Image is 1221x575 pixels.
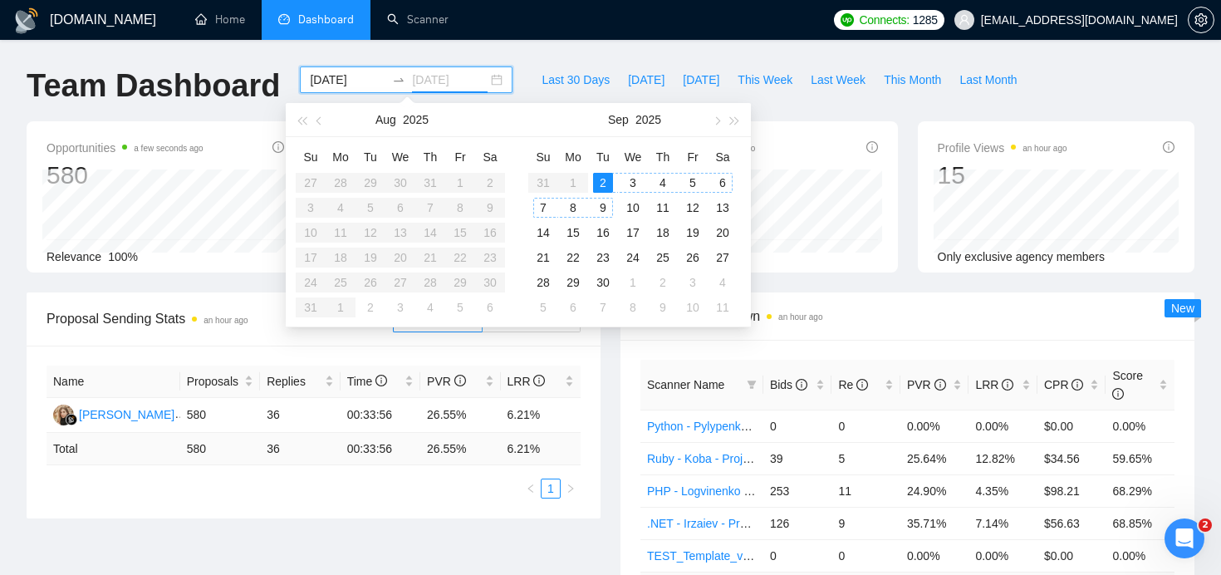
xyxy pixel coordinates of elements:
td: 0.00% [1106,410,1174,442]
span: info-circle [796,379,807,391]
th: Name [47,366,180,398]
span: 2 [1199,518,1212,532]
td: 2025-09-21 [528,245,558,270]
th: Replies [260,366,340,398]
td: 126 [763,507,832,539]
button: Last Month [950,66,1026,93]
td: 2025-09-22 [558,245,588,270]
div: 25 [653,248,673,268]
div: 19 [683,223,703,243]
div: 15 [563,223,583,243]
td: 4.35% [968,474,1037,507]
a: homeHome [195,12,245,27]
td: 00:33:56 [341,433,420,465]
div: 14 [533,223,553,243]
button: This Month [875,66,950,93]
td: 2025-10-03 [678,270,708,295]
span: Last Week [811,71,865,89]
span: PVR [907,378,946,391]
div: 13 [713,198,733,218]
li: Next Page [561,479,581,499]
td: 580 [180,398,260,433]
td: 2025-09-17 [618,220,648,245]
time: an hour ago [1022,144,1067,153]
th: We [618,144,648,170]
div: 8 [563,198,583,218]
span: info-circle [1002,379,1013,391]
span: filter [743,372,760,397]
div: 4 [653,173,673,193]
td: 36 [260,433,340,465]
td: $34.56 [1037,442,1106,474]
div: 18 [653,223,673,243]
img: KY [53,405,74,425]
div: 26 [683,248,703,268]
td: 0.00% [900,539,969,572]
th: We [385,144,415,170]
span: Replies [267,372,321,391]
div: 17 [623,223,643,243]
span: LRR [975,378,1013,391]
div: 30 [593,273,613,292]
td: 2025-09-12 [678,195,708,220]
td: 68.85% [1106,507,1174,539]
td: 2025-09-14 [528,220,558,245]
button: Aug [375,103,396,136]
td: 2025-10-01 [618,270,648,295]
button: setting [1188,7,1214,33]
td: 2025-09-03 [385,295,415,320]
td: 26.55% [420,398,500,433]
td: 2025-09-04 [415,295,445,320]
a: setting [1188,13,1214,27]
th: Su [296,144,326,170]
button: [DATE] [619,66,674,93]
td: 2025-09-27 [708,245,738,270]
div: 10 [623,198,643,218]
td: 2025-09-24 [618,245,648,270]
span: left [526,484,536,494]
td: 2025-09-30 [588,270,618,295]
td: 2025-10-08 [618,295,648,320]
button: Last Week [802,66,875,93]
div: 7 [533,198,553,218]
span: Re [838,378,868,391]
span: Only exclusive agency members [938,250,1106,263]
th: Mo [326,144,356,170]
input: End date [412,71,488,89]
a: .NET - Irzaiev - Project [647,517,764,530]
td: 2025-09-06 [708,170,738,195]
div: 3 [683,273,703,292]
time: an hour ago [778,312,822,322]
span: Proposal Sending Stats [47,308,393,329]
span: 1285 [913,11,938,29]
td: 2025-10-11 [708,295,738,320]
a: TEST_Template_via Gigradar [647,549,800,563]
button: left [521,479,541,499]
div: 20 [713,223,733,243]
th: Mo [558,144,588,170]
div: 4 [713,273,733,292]
div: 2 [593,173,613,193]
td: Total [47,433,180,465]
div: 4 [420,297,440,317]
span: Scanner Breakdown [640,306,1174,327]
td: $0.00 [1037,410,1106,442]
button: Sep [608,103,629,136]
td: 2025-09-20 [708,220,738,245]
td: 2025-09-02 [588,170,618,195]
div: 16 [593,223,613,243]
span: PVR [427,375,466,388]
th: Tu [588,144,618,170]
button: 2025 [635,103,661,136]
td: 2025-09-08 [558,195,588,220]
div: 7 [593,297,613,317]
div: 12 [683,198,703,218]
span: info-circle [1163,141,1174,153]
td: 2025-10-04 [708,270,738,295]
span: info-circle [272,141,284,153]
span: Dashboard [298,12,354,27]
td: 5 [831,442,900,474]
td: 26.55 % [420,433,500,465]
img: logo [13,7,40,34]
td: 2025-09-23 [588,245,618,270]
